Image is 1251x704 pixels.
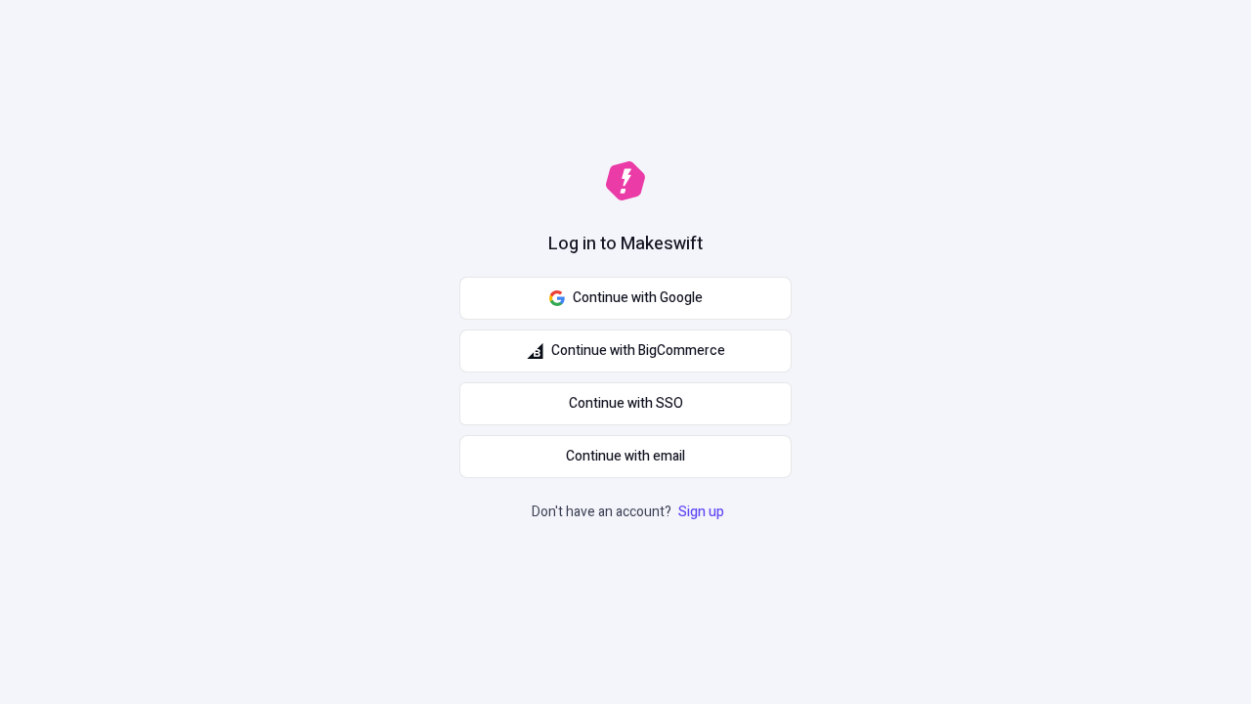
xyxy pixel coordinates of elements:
button: Continue with Google [459,277,792,320]
a: Continue with SSO [459,382,792,425]
span: Continue with email [566,446,685,467]
span: Continue with Google [573,287,703,309]
a: Sign up [674,502,728,522]
button: Continue with email [459,435,792,478]
h1: Log in to Makeswift [548,232,703,257]
p: Don't have an account? [532,502,728,523]
span: Continue with BigCommerce [551,340,725,362]
button: Continue with BigCommerce [459,330,792,373]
